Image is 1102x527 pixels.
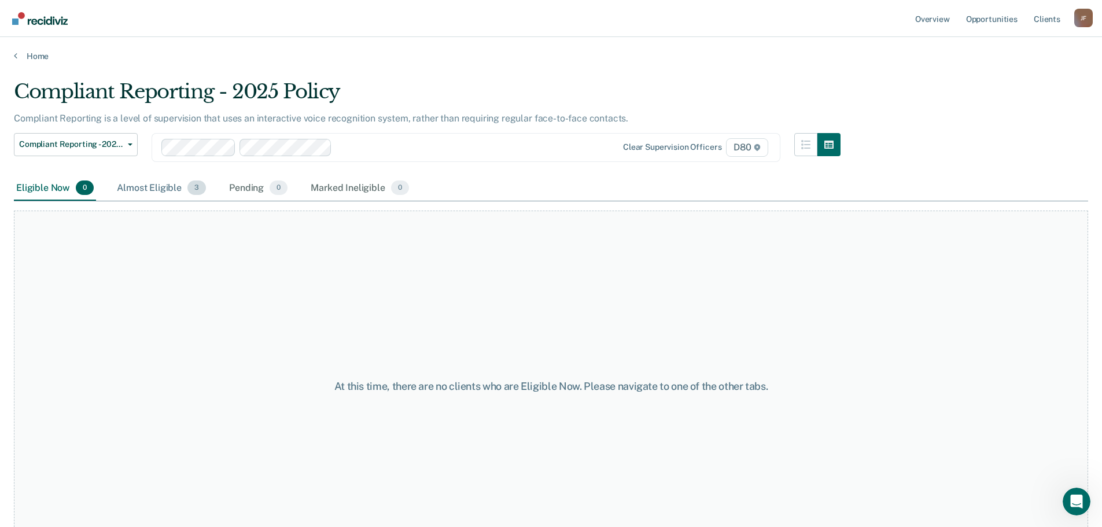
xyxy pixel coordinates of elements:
div: Clear supervision officers [623,142,721,152]
div: Marked Ineligible0 [308,176,411,201]
div: Pending0 [227,176,290,201]
div: Eligible Now0 [14,176,96,201]
button: Compliant Reporting - 2025 Policy [14,133,138,156]
div: Almost Eligible3 [115,176,208,201]
span: Compliant Reporting - 2025 Policy [19,139,123,149]
iframe: Intercom live chat [1063,488,1090,515]
div: At this time, there are no clients who are Eligible Now. Please navigate to one of the other tabs. [283,380,820,393]
button: Profile dropdown button [1074,9,1093,27]
span: 0 [391,180,409,196]
span: 3 [187,180,206,196]
a: Home [14,51,1088,61]
span: 0 [270,180,288,196]
img: Recidiviz [12,12,68,25]
div: Compliant Reporting - 2025 Policy [14,80,841,113]
span: D80 [726,138,768,157]
span: 0 [76,180,94,196]
div: J F [1074,9,1093,27]
p: Compliant Reporting is a level of supervision that uses an interactive voice recognition system, ... [14,113,628,124]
